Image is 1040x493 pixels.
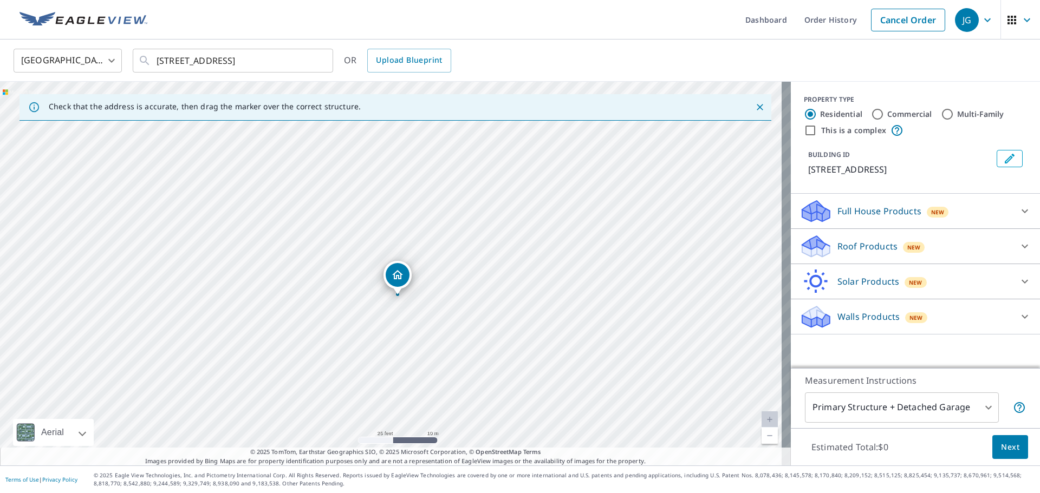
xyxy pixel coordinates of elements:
p: © 2025 Eagle View Technologies, Inc. and Pictometry International Corp. All Rights Reserved. Repo... [94,471,1035,488]
a: Terms of Use [5,476,39,483]
label: Multi-Family [957,109,1004,120]
span: Your report will include the primary structure and a detached garage if one exists. [1013,401,1026,414]
div: Aerial [13,419,94,446]
input: Search by address or latitude-longitude [157,45,311,76]
p: Estimated Total: $0 [803,435,897,459]
div: [GEOGRAPHIC_DATA] [14,45,122,76]
p: Roof Products [837,240,898,253]
a: Current Level 20, Zoom Out [762,428,778,444]
a: Privacy Policy [42,476,77,483]
p: Full House Products [837,205,921,218]
div: Walls ProductsNew [799,304,1031,330]
button: Edit building 1 [997,150,1023,167]
div: Full House ProductsNew [799,198,1031,224]
div: Solar ProductsNew [799,268,1031,294]
a: OpenStreetMap [476,448,521,456]
a: Terms [523,448,541,456]
a: Cancel Order [871,9,945,31]
a: Upload Blueprint [367,49,451,73]
span: New [909,313,923,322]
img: EV Logo [19,12,147,28]
p: Solar Products [837,275,899,288]
span: New [907,243,921,252]
p: [STREET_ADDRESS] [808,163,992,176]
p: Measurement Instructions [805,374,1026,387]
div: Dropped pin, building 1, Residential property, 15 Redwood Rd Asheville, NC 28804 [383,261,412,294]
span: New [909,278,922,287]
button: Next [992,435,1028,459]
span: New [931,208,945,216]
div: PROPERTY TYPE [804,95,1027,104]
span: Upload Blueprint [376,54,442,67]
div: Primary Structure + Detached Garage [805,392,999,423]
p: Check that the address is accurate, then drag the marker over the correct structure. [49,102,361,111]
div: OR [344,49,451,73]
label: This is a complex [821,125,886,136]
a: Current Level 20, Zoom In Disabled [762,411,778,428]
span: © 2025 TomTom, Earthstar Geographics SIO, © 2025 Microsoft Corporation, © [250,448,541,457]
label: Residential [820,109,862,120]
div: Aerial [38,419,67,446]
p: Walls Products [837,310,900,323]
button: Close [753,100,767,114]
span: Next [1001,441,1019,454]
div: JG [955,8,979,32]
p: | [5,476,77,483]
p: BUILDING ID [808,150,850,159]
div: Roof ProductsNew [799,233,1031,259]
label: Commercial [887,109,932,120]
